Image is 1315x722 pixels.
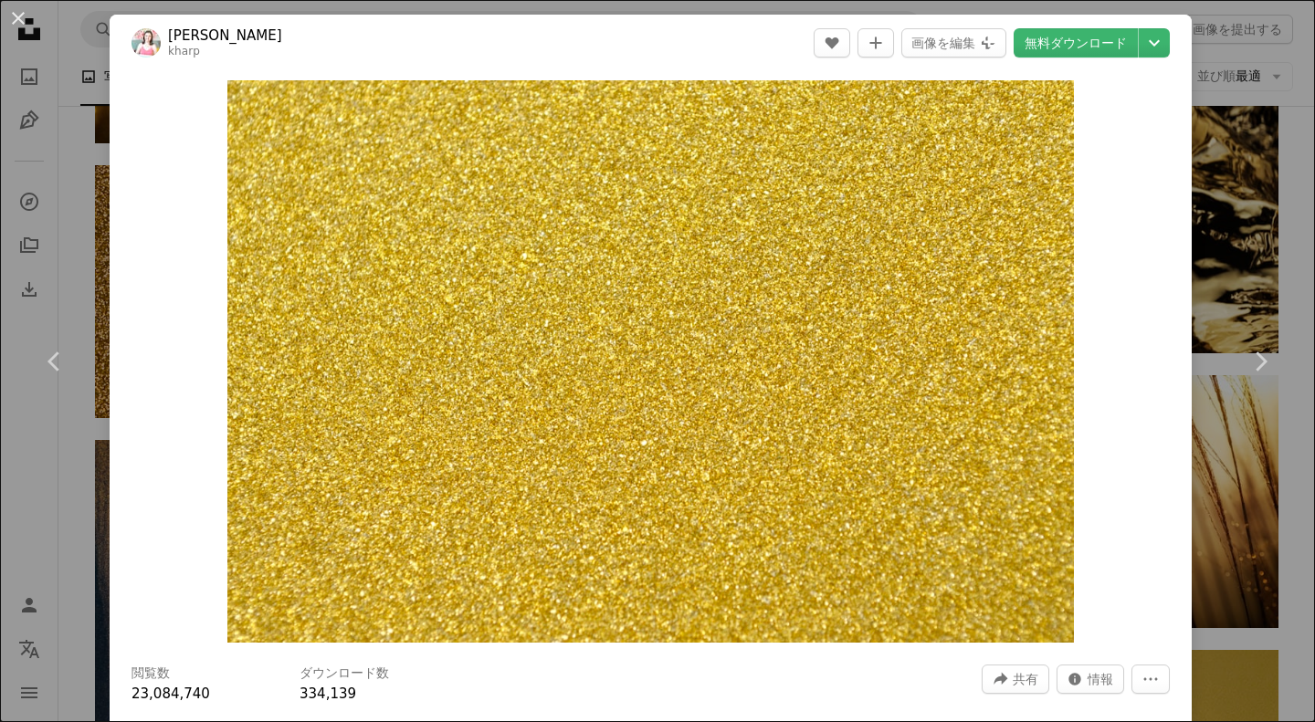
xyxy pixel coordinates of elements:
h3: ダウンロード数 [300,664,389,683]
h3: 閲覧数 [131,664,170,683]
span: 334,139 [300,685,356,702]
span: 情報 [1088,665,1113,693]
button: いいね！ [814,28,850,58]
span: 共有 [1013,665,1038,693]
a: 次へ [1205,274,1315,449]
a: [PERSON_NAME] [168,26,282,45]
button: 画像を編集 [901,28,1006,58]
a: 無料ダウンロード [1014,28,1138,58]
button: ダウンロードサイズを選択してください [1139,28,1170,58]
a: kharp [168,45,200,58]
button: この画像に関する統計 [1057,664,1124,694]
img: Katie Harpのプロフィールを見る [131,28,161,58]
span: 23,084,740 [131,685,210,702]
img: 黄色いテキスタイル [227,80,1073,643]
button: その他のアクション [1131,664,1170,694]
button: コレクションに追加する [857,28,894,58]
button: この画像でズームインする [227,80,1073,643]
button: このビジュアルを共有する [982,664,1049,694]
